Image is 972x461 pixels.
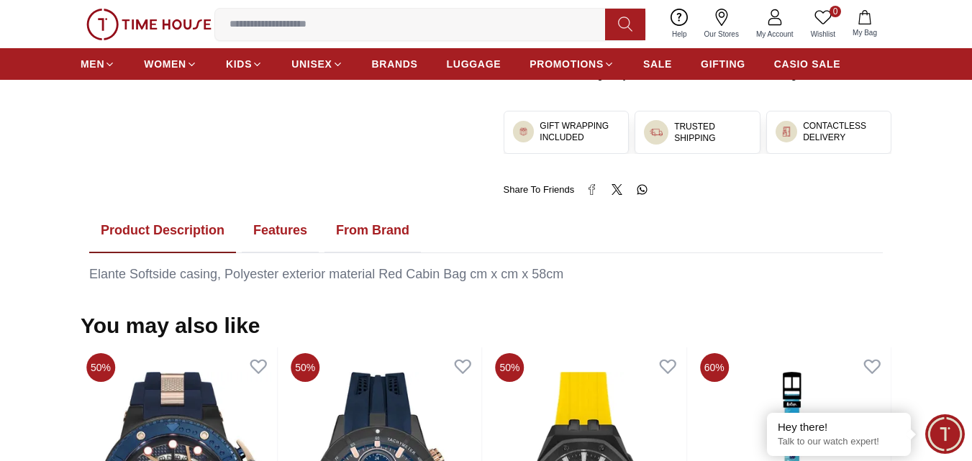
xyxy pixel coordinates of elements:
a: Our Stores [696,6,748,42]
h2: You may also like [81,313,260,339]
span: SALE [643,57,672,71]
a: WOMEN [144,51,197,77]
h3: TRUSTED SHIPPING [674,121,750,144]
span: Help [666,29,693,40]
p: Talk to our watch expert! [778,436,900,448]
span: LUGGAGE [447,57,501,71]
span: 50% [496,353,524,382]
span: My Account [750,29,799,40]
button: From Brand [324,209,421,253]
span: CASIO SALE [774,57,841,71]
span: 0 [830,6,841,17]
img: ... [86,9,212,40]
span: 50% [86,353,115,382]
a: Help [663,6,696,42]
span: 60% [700,353,729,382]
span: GIFTING [701,57,745,71]
img: ... [650,126,663,139]
span: PROMOTIONS [530,57,604,71]
span: KIDS [226,57,252,71]
a: 0Wishlist [802,6,844,42]
a: MEN [81,51,115,77]
a: KIDS [226,51,263,77]
span: Our Stores [699,29,745,40]
span: Share To Friends [504,183,575,197]
h3: GIFT WRAPPING INCLUDED [540,120,619,143]
a: GIFTING [701,51,745,77]
span: 50% [291,353,319,382]
a: LUGGAGE [447,51,501,77]
a: BRANDS [372,51,418,77]
span: UNISEX [291,57,332,71]
a: SALE [643,51,672,77]
div: Hey there! [778,420,900,434]
a: PROMOTIONS [530,51,614,77]
a: CASIO SALE [774,51,841,77]
button: My Bag [844,7,886,41]
a: UNISEX [291,51,342,77]
button: Features [242,209,319,253]
span: BRANDS [372,57,418,71]
span: My Bag [847,27,883,38]
img: ... [781,127,792,137]
div: Chat Widget [925,414,965,454]
span: MEN [81,57,104,71]
div: Elante Softside casing, Polyester exterior material Red Cabin Bag cm x cm x 58cm [89,265,883,284]
span: Wishlist [805,29,841,40]
button: Product Description [89,209,236,253]
img: ... [519,127,529,137]
span: WOMEN [144,57,186,71]
h3: CONTACTLESS DELIVERY [803,120,882,143]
